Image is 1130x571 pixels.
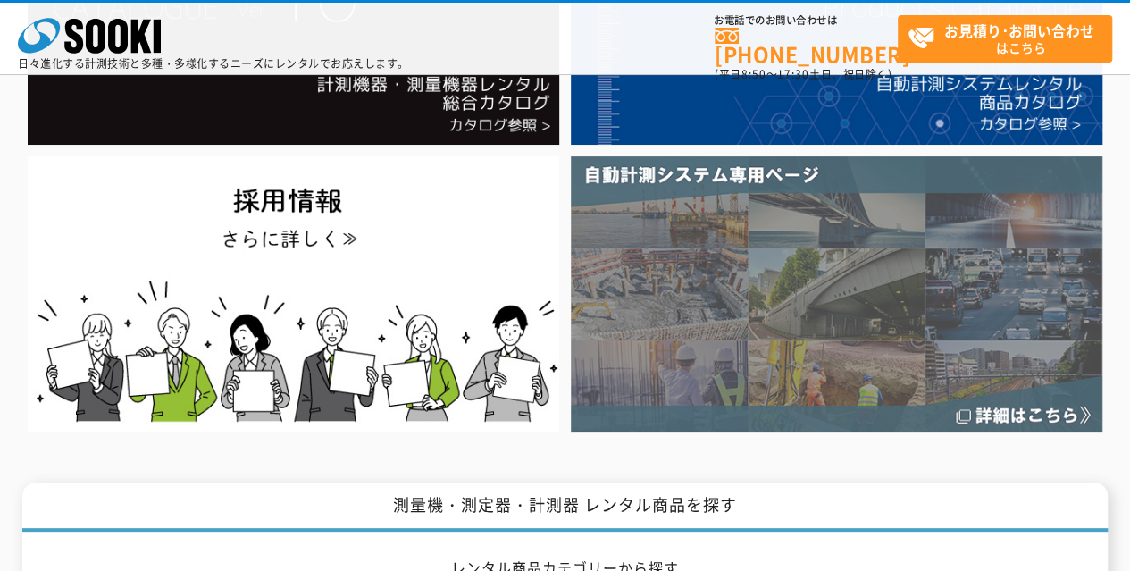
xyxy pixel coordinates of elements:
span: 17:30 [777,66,809,82]
img: SOOKI recruit [28,156,559,432]
strong: お見積り･お問い合わせ [944,20,1094,41]
span: はこちら [908,16,1111,61]
a: [PHONE_NUMBER] [715,28,898,64]
img: 自動計測システム専用ページ [571,156,1102,432]
span: 8:50 [741,66,766,82]
a: お見積り･お問い合わせはこちら [898,15,1112,63]
span: お電話でのお問い合わせは [715,15,898,26]
span: (平日 ～ 土日、祝日除く) [715,66,891,82]
h1: 測量機・測定器・計測器 レンタル商品を探す [22,483,1107,532]
p: 日々進化する計測技術と多種・多様化するニーズにレンタルでお応えします。 [18,58,409,69]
